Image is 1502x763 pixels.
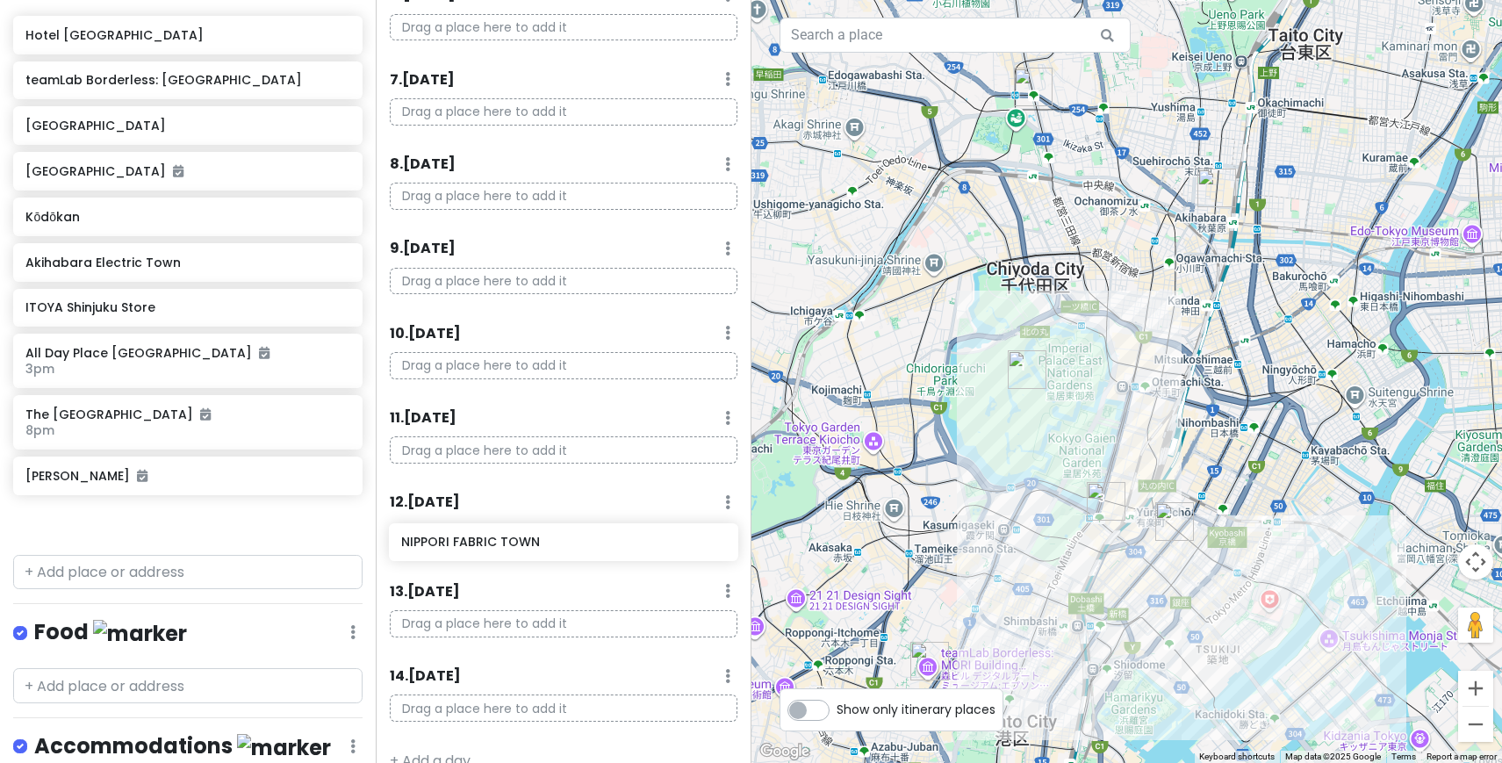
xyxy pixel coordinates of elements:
p: Drag a place here to add it [390,610,737,637]
p: Drag a place here to add it [390,268,737,295]
p: Drag a place here to add it [390,695,737,722]
button: Zoom in [1458,671,1493,706]
h6: 9 . [DATE] [390,240,456,258]
p: Drag a place here to add it [390,14,737,41]
a: Report a map error [1427,752,1497,761]
img: marker [93,620,187,647]
button: Map camera controls [1458,544,1493,579]
span: Show only itinerary places [837,700,995,719]
h6: 14 . [DATE] [390,667,461,686]
h6: 13 . [DATE] [390,583,460,601]
h6: 10 . [DATE] [390,325,461,343]
a: Open this area in Google Maps (opens a new window) [756,740,814,763]
h6: 12 . [DATE] [390,493,460,512]
button: Drag Pegman onto the map to open Street View [1458,608,1493,643]
h4: Accommodations [34,732,331,761]
button: Keyboard shortcuts [1199,751,1275,763]
div: The Peninsula Tokyo [1087,482,1125,521]
a: Terms (opens in new tab) [1391,752,1416,761]
p: Drag a place here to add it [390,436,737,464]
h6: 8 . [DATE] [390,155,456,174]
input: Search a place [780,18,1131,53]
h6: 7 . [DATE] [390,71,455,90]
div: teamLab Borderless: MORI Building DIGITAL ART MUSEUM [910,642,949,680]
div: Kōdōkan [1014,68,1053,106]
p: Drag a place here to add it [390,98,737,126]
input: + Add place or address [13,555,363,590]
h4: Food [34,618,187,647]
button: Zoom out [1458,707,1493,742]
input: + Add place or address [13,668,363,703]
h6: 11 . [DATE] [390,409,456,428]
img: marker [237,734,331,761]
div: Ginza Itoya [1155,502,1194,541]
span: Map data ©2025 Google [1285,752,1381,761]
div: Akihabara Electric Town [1197,169,1236,207]
p: Drag a place here to add it [390,352,737,379]
img: Google [756,740,814,763]
p: Drag a place here to add it [390,183,737,210]
div: Imperial Palace [1008,350,1046,389]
